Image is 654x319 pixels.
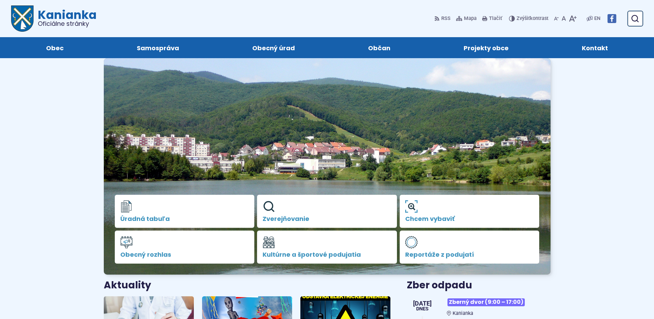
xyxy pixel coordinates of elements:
[464,37,509,58] span: Projekty obce
[464,14,477,23] span: Mapa
[413,307,432,311] span: Dnes
[434,11,452,26] a: RSS
[263,215,391,222] span: Zverejňovanie
[257,195,397,228] a: Zverejňovanie
[368,37,390,58] span: Občan
[413,300,432,307] span: [DATE]
[120,251,249,258] span: Obecný rozhlas
[257,231,397,264] a: Kultúrne a športové podujatia
[447,298,525,306] span: Zberný dvor (9:00 – 17:00)
[489,16,502,22] span: Tlačiť
[405,251,534,258] span: Reportáže z podujatí
[115,231,255,264] a: Obecný rozhlas
[434,37,538,58] a: Projekty obce
[552,37,638,58] a: Kontakt
[509,11,550,26] button: Zvýšiťkontrast
[339,37,420,58] a: Občan
[517,15,530,21] span: Zvýšiť
[553,11,560,26] button: Zmenšiť veľkosť písma
[400,195,540,228] a: Chcem vybaviť
[455,11,478,26] a: Mapa
[407,296,550,316] a: Zberný dvor (9:00 – 17:00) Kanianka [DATE] Dnes
[607,14,616,23] img: Prejsť na Facebook stránku
[104,280,151,291] h3: Aktuality
[252,37,295,58] span: Obecný úrad
[400,231,540,264] a: Reportáže z podujatí
[38,21,97,27] span: Oficiálne stránky
[582,37,608,58] span: Kontakt
[517,16,548,22] span: kontrast
[16,37,93,58] a: Obec
[115,195,255,228] a: Úradná tabuľa
[593,14,602,23] a: EN
[567,11,578,26] button: Zväčšiť veľkosť písma
[453,310,473,316] span: Kanianka
[11,6,97,32] a: Logo Kanianka, prejsť na domovskú stránku.
[223,37,325,58] a: Obecný úrad
[11,6,34,32] img: Prejsť na domovskú stránku
[34,9,97,27] h1: Kanianka
[46,37,64,58] span: Obec
[107,37,209,58] a: Samospráva
[560,11,567,26] button: Nastaviť pôvodnú veľkosť písma
[441,14,451,23] span: RSS
[405,215,534,222] span: Chcem vybaviť
[263,251,391,258] span: Kultúrne a športové podujatia
[481,11,503,26] button: Tlačiť
[407,280,550,291] h3: Zber odpadu
[594,14,600,23] span: EN
[120,215,249,222] span: Úradná tabuľa
[137,37,179,58] span: Samospráva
